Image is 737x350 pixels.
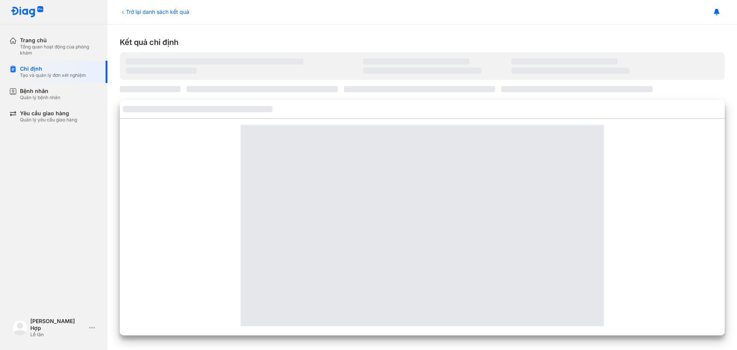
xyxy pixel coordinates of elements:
img: logo [12,320,28,335]
div: Chỉ định [20,65,86,72]
div: Trang chủ [20,37,98,44]
div: [PERSON_NAME] Hợp [30,318,86,332]
div: Yêu cầu giao hàng [20,110,77,117]
img: logo [11,6,44,18]
div: Quản lý bệnh nhân [20,95,60,101]
div: Trở lại danh sách kết quả [120,8,189,16]
div: Lễ tân [30,332,86,338]
div: Bệnh nhân [20,88,60,95]
div: Quản lý yêu cầu giao hàng [20,117,77,123]
div: Kết quả chỉ định [120,37,725,48]
div: Tổng quan hoạt động của phòng khám [20,44,98,56]
div: Tạo và quản lý đơn xét nghiệm [20,72,86,78]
